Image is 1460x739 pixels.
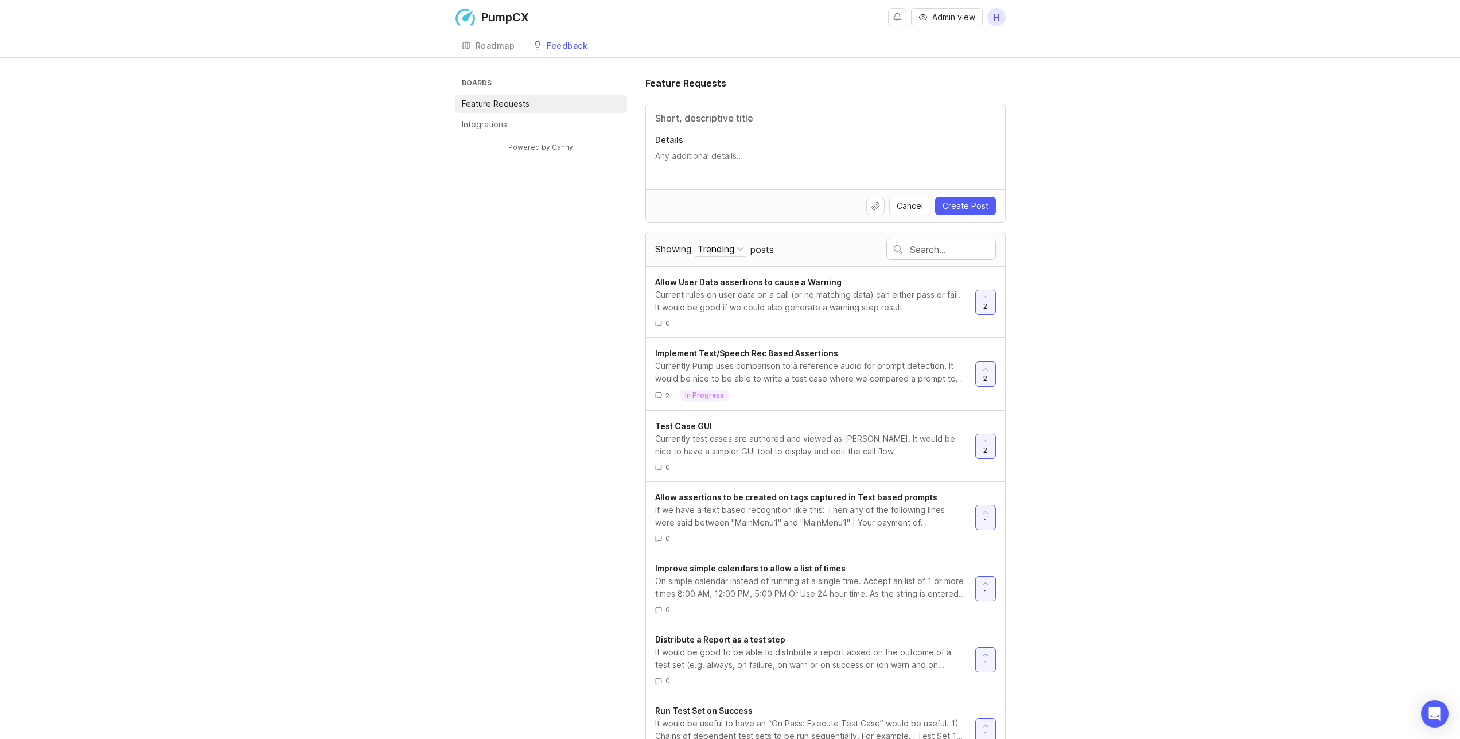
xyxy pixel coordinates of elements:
span: Implement Text/Speech Rec Based Assertions [655,348,838,358]
button: Create Post [935,197,996,215]
a: Test Case GUICurrently test cases are authored and viewed as [PERSON_NAME]. It would be nice to h... [655,420,975,472]
span: 2 [983,301,987,311]
span: H [993,10,1000,24]
a: Distribute a Report as a test stepIt would be good to be able to distribute a report absed on the... [655,633,975,686]
span: 2 [983,445,987,455]
button: 1 [975,505,996,530]
a: Feature Requests [455,95,627,113]
button: 2 [975,434,996,459]
span: 0 [665,676,670,686]
span: Showing [655,243,691,255]
div: Open Intercom Messenger [1421,700,1449,728]
a: Integrations [455,115,627,134]
span: Allow assertions to be created on tags captured in Text based prompts [655,492,937,502]
input: Title [655,111,996,125]
div: On simple calendar instead of running at a single time. Accept an list of 1 or more times 8:00 AM... [655,575,966,600]
span: posts [750,243,774,256]
h3: Boards [460,76,627,92]
p: Feature Requests [462,98,530,110]
h1: Feature Requests [645,76,726,90]
div: It would be good to be able to distribute a report absed on the outcome of a test set (e.g. alway... [655,646,966,671]
span: 1 [984,659,987,668]
button: Upload file [866,197,885,215]
button: Cancel [889,197,930,215]
button: 1 [975,576,996,601]
button: H [987,8,1006,26]
span: Cancel [897,200,923,212]
div: Currently Pump uses comparison to a reference audio for prompt detection. It would be nice to be ... [655,360,966,385]
div: PumpCX [481,11,529,23]
span: Distribute a Report as a test step [655,635,785,644]
a: Implement Text/Speech Rec Based AssertionsCurrently Pump uses comparison to a reference audio for... [655,347,975,401]
span: Admin view [932,11,975,23]
p: in progress [685,391,724,400]
a: Allow User Data assertions to cause a WarningCurrent rules on user data on a call (or no matching... [655,276,975,328]
div: Roadmap [476,42,515,50]
span: 1 [984,516,987,526]
span: Create Post [943,200,988,212]
span: 1 [984,588,987,597]
div: · [674,391,676,400]
p: Integrations [462,119,507,130]
a: Powered by Canny [507,141,575,154]
button: Admin view [911,8,983,26]
span: Improve simple calendars to allow a list of times [655,563,846,573]
img: PumpCX logo [455,7,476,28]
span: Run Test Set on Success [655,706,753,715]
input: Search… [910,243,995,256]
p: Details [655,134,996,146]
span: Test Case GUI [655,421,712,431]
button: 2 [975,361,996,387]
a: Roadmap [455,34,522,58]
span: 2 [665,391,669,400]
button: 2 [975,290,996,315]
span: 0 [665,462,670,472]
span: 0 [665,534,670,543]
div: If we have a text based recognition like this: Then any of the following lines were said between ... [655,504,966,529]
div: Current rules on user data on a call (or no matching data) can either pass or fail. It would be g... [655,289,966,314]
textarea: Details [655,150,996,173]
span: 0 [665,605,670,614]
a: Feedback [526,34,594,58]
span: 0 [665,318,670,328]
div: Trending [698,243,734,255]
div: Feedback [547,42,587,50]
a: Improve simple calendars to allow a list of timesOn simple calendar instead of running at a singl... [655,562,975,614]
button: 1 [975,647,996,672]
a: Allow assertions to be created on tags captured in Text based promptsIf we have a text based reco... [655,491,975,543]
span: 2 [983,374,987,383]
button: Notifications [888,8,906,26]
span: Allow User Data assertions to cause a Warning [655,277,842,287]
div: Currently test cases are authored and viewed as [PERSON_NAME]. It would be nice to have a simpler... [655,433,966,458]
button: Showing [695,242,746,257]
